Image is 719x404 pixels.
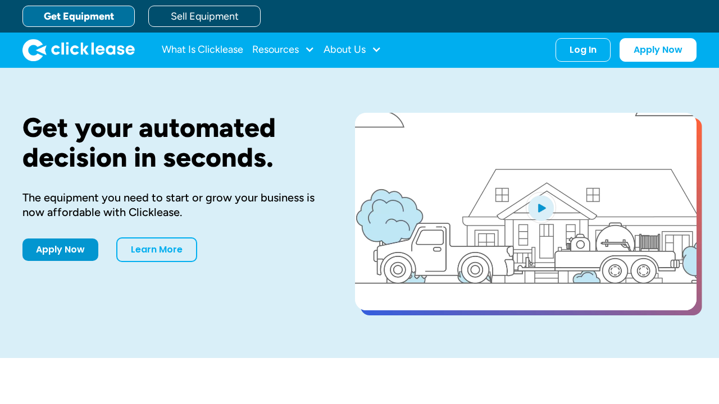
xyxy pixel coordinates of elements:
[252,39,315,61] div: Resources
[570,44,597,56] div: Log In
[22,39,135,61] img: Clicklease logo
[526,192,556,223] img: Blue play button logo on a light blue circular background
[22,238,98,261] a: Apply Now
[324,39,381,61] div: About Us
[162,39,243,61] a: What Is Clicklease
[22,6,135,27] a: Get Equipment
[116,237,197,262] a: Learn More
[22,113,319,172] h1: Get your automated decision in seconds.
[22,190,319,219] div: The equipment you need to start or grow your business is now affordable with Clicklease.
[22,39,135,61] a: home
[355,113,697,310] a: open lightbox
[620,38,697,62] a: Apply Now
[148,6,261,27] a: Sell Equipment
